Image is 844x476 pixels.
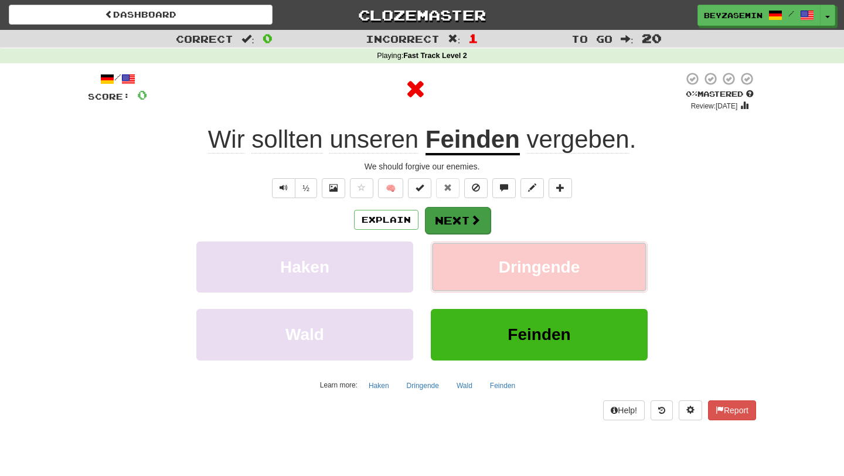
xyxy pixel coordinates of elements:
button: Report [708,400,756,420]
span: . [520,125,636,154]
span: Dringende [499,258,580,276]
button: Haken [196,242,413,293]
span: beyzasemin [704,10,763,21]
button: Reset to 0% Mastered (alt+r) [436,178,460,198]
small: Review: [DATE] [691,102,738,110]
span: Incorrect [366,33,440,45]
button: Explain [354,210,418,230]
span: Haken [280,258,329,276]
button: Wald [450,377,479,395]
div: We should forgive our enemies. [88,161,756,172]
span: 1 [468,31,478,45]
button: 🧠 [378,178,403,198]
span: vergeben [527,125,629,154]
a: Clozemaster [290,5,554,25]
div: Text-to-speech controls [270,178,317,198]
a: Dashboard [9,5,273,25]
button: Edit sentence (alt+d) [520,178,544,198]
button: Play sentence audio (ctl+space) [272,178,295,198]
button: Ignore sentence (alt+i) [464,178,488,198]
span: Wald [285,325,324,344]
u: Feinden [426,125,520,155]
a: beyzasemin / [697,5,821,26]
span: Feinden [508,325,570,344]
div: / [88,72,147,86]
button: Help! [603,400,645,420]
button: Set this sentence to 100% Mastered (alt+m) [408,178,431,198]
button: Dringende [400,377,445,395]
span: : [621,34,634,44]
span: : [241,34,254,44]
span: : [448,34,461,44]
button: ½ [295,178,317,198]
span: 0 [137,87,147,102]
button: Dringende [431,242,648,293]
button: Add to collection (alt+a) [549,178,572,198]
span: Correct [176,33,233,45]
span: 20 [642,31,662,45]
span: sollten [251,125,322,154]
button: Show image (alt+x) [322,178,345,198]
button: Wald [196,309,413,360]
button: Favorite sentence (alt+f) [350,178,373,198]
button: Next [425,207,491,234]
span: 0 [263,31,273,45]
button: Feinden [484,377,522,395]
button: Haken [362,377,396,395]
span: 0 % [686,89,697,98]
small: Learn more: [320,381,358,389]
strong: Fast Track Level 2 [403,52,467,60]
button: Round history (alt+y) [651,400,673,420]
button: Discuss sentence (alt+u) [492,178,516,198]
span: / [788,9,794,18]
span: Score: [88,91,130,101]
button: Feinden [431,309,648,360]
div: Mastered [683,89,756,100]
span: unseren [329,125,418,154]
span: To go [571,33,612,45]
span: Wir [208,125,245,154]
